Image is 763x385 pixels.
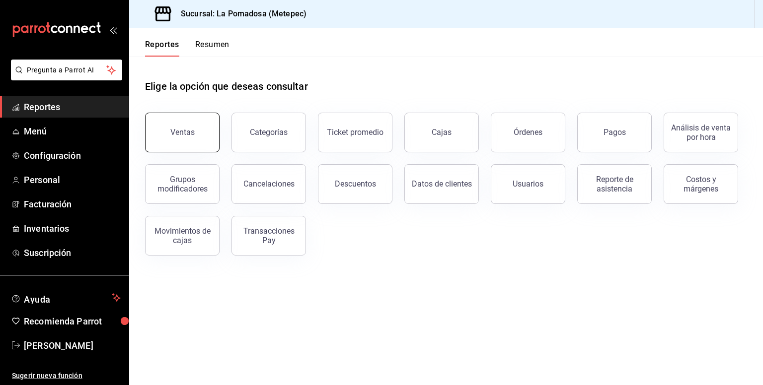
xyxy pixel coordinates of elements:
span: Suscripción [24,246,121,259]
span: Pregunta a Parrot AI [27,65,107,75]
span: Facturación [24,197,121,211]
a: Pregunta a Parrot AI [7,72,122,82]
button: open_drawer_menu [109,26,117,34]
span: Personal [24,173,121,187]
button: Grupos modificadores [145,164,220,204]
button: Cancelaciones [231,164,306,204]
div: Grupos modificadores [152,175,213,193]
span: Menú [24,125,121,138]
button: Descuentos [318,164,392,204]
button: Resumen [195,40,229,57]
button: Pregunta a Parrot AI [11,60,122,80]
span: Reportes [24,100,121,114]
div: Cancelaciones [243,179,295,189]
div: Ticket promedio [327,128,383,137]
span: Configuración [24,149,121,162]
div: navigation tabs [145,40,229,57]
div: Transacciones Pay [238,226,300,245]
h3: Sucursal: La Pomadosa (Metepec) [173,8,306,20]
button: Transacciones Pay [231,216,306,256]
span: Sugerir nueva función [12,371,121,381]
div: Usuarios [513,179,543,189]
button: Datos de clientes [404,164,479,204]
div: Categorías [250,128,288,137]
button: Cajas [404,113,479,152]
button: Reportes [145,40,179,57]
button: Usuarios [491,164,565,204]
div: Costos y márgenes [670,175,732,193]
button: Análisis de venta por hora [664,113,738,152]
button: Movimientos de cajas [145,216,220,256]
div: Pagos [604,128,626,137]
div: Reporte de asistencia [584,175,645,193]
button: Ticket promedio [318,113,392,152]
span: Recomienda Parrot [24,315,121,328]
span: Inventarios [24,222,121,235]
div: Órdenes [514,128,542,137]
button: Reporte de asistencia [577,164,652,204]
div: Cajas [432,128,452,137]
span: [PERSON_NAME] [24,339,121,352]
h1: Elige la opción que deseas consultar [145,79,308,94]
div: Datos de clientes [412,179,472,189]
button: Categorías [231,113,306,152]
button: Costos y márgenes [664,164,738,204]
div: Descuentos [335,179,376,189]
div: Movimientos de cajas [152,226,213,245]
button: Pagos [577,113,652,152]
button: Órdenes [491,113,565,152]
button: Ventas [145,113,220,152]
span: Ayuda [24,292,108,304]
div: Análisis de venta por hora [670,123,732,142]
div: Ventas [170,128,195,137]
